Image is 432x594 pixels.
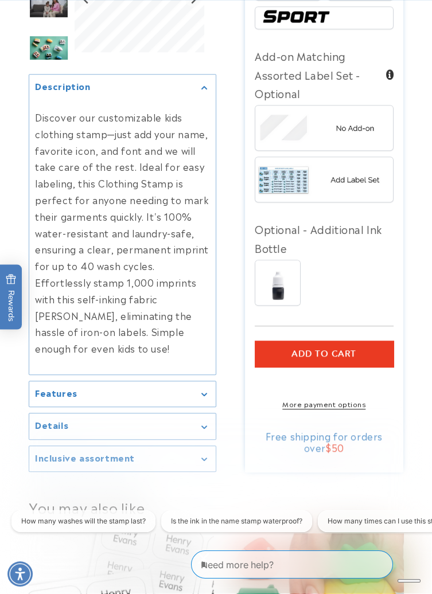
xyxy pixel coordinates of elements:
[7,561,33,587] div: Accessibility Menu
[35,109,210,357] p: Discover our customizable kids clothing stamp—just add your name, favorite icon, and font and we ...
[255,341,394,367] button: Add to cart
[35,420,68,431] h2: Details
[29,446,216,472] summary: Inclusive assortment
[255,111,393,146] img: No Add-on
[259,7,390,29] img: Radio button
[255,220,394,257] div: Optional - Additional Ink Bottle
[35,452,135,463] h2: Inclusive assortment
[191,546,421,583] iframe: Gorgias Floating Chat
[255,260,300,305] img: Ink Bottle
[35,80,91,92] h2: Description
[29,381,216,407] summary: Features
[29,29,69,69] div: Go to slide 4
[332,440,344,454] span: 50
[255,430,394,453] div: Free shipping for orders over
[6,274,17,322] span: Rewards
[29,35,69,62] img: null
[255,46,394,102] div: Add-on Matching Assorted Label Set - Optional
[326,440,332,454] span: $
[29,498,403,516] h2: You may also like
[29,414,216,440] summary: Details
[291,349,356,359] span: Add to cart
[255,163,393,197] img: Add Label Set
[35,387,77,398] h2: Features
[255,398,394,409] a: More payment options
[29,75,216,100] summary: Description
